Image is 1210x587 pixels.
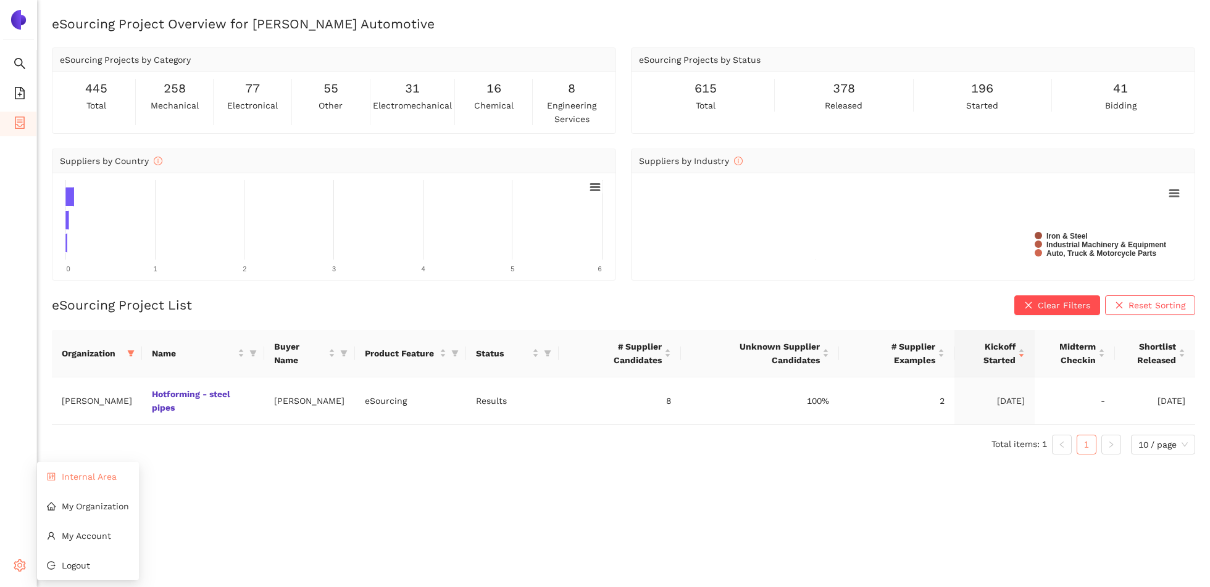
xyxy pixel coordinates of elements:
span: engineering services [535,99,608,126]
span: filter [449,344,461,363]
span: Midterm Checkin [1045,340,1096,367]
span: mechanical [151,99,199,112]
span: filter [125,344,137,363]
td: [PERSON_NAME] [264,377,355,425]
button: closeClear Filters [1014,295,1100,315]
span: 445 [85,79,107,98]
td: 100% [681,377,839,425]
span: 10 / page [1138,435,1188,454]
td: eSourcing [355,377,466,425]
li: Next Page [1101,435,1121,454]
span: Clear Filters [1038,298,1090,312]
span: setting [14,555,26,580]
text: [GEOGRAPHIC_DATA] [515,194,588,201]
span: filter [249,350,257,357]
span: 8 [568,79,575,98]
span: 615 [695,79,717,98]
span: 41 [1113,79,1128,98]
span: Organization [62,347,122,360]
span: My Account [62,531,111,541]
span: 258 [164,79,186,98]
td: [PERSON_NAME] [52,377,142,425]
div: Page Size [1131,435,1195,454]
span: Unknown Supplier Candidates [691,340,820,367]
li: 1 [1077,435,1096,454]
span: close [1024,301,1033,311]
span: Product Feature [365,347,437,360]
span: Name [152,347,235,360]
span: filter [338,337,350,369]
span: user [47,532,56,540]
span: search [14,53,26,78]
th: this column's title is Midterm Checkin,this column is sortable [1035,330,1115,377]
span: Suppliers by Industry [639,156,743,166]
span: # Supplier Candidates [569,340,662,367]
th: this column's title is # Supplier Candidates,this column is sortable [559,330,681,377]
span: Suppliers by Country [60,156,162,166]
span: close [1115,301,1124,311]
span: 77 [245,79,260,98]
span: file-add [14,83,26,107]
span: Kickoff Started [964,340,1016,367]
text: 2 [243,265,246,273]
span: logout [47,561,56,570]
span: My Organization [62,501,129,511]
text: 4 [422,265,425,273]
span: started [966,99,998,112]
button: left [1052,435,1072,454]
li: Previous Page [1052,435,1072,454]
span: Reset Sorting [1129,298,1185,312]
span: info-circle [154,157,162,165]
th: this column's title is Status,this column is sortable [466,330,559,377]
td: [DATE] [1115,377,1195,425]
td: 8 [559,377,681,425]
span: filter [340,350,348,357]
th: this column's title is Unknown Supplier Candidates,this column is sortable [681,330,839,377]
span: 196 [971,79,993,98]
span: 378 [833,79,855,98]
td: [DATE] [954,377,1035,425]
td: Results [466,377,559,425]
span: total [86,99,106,112]
span: filter [544,350,551,357]
button: right [1101,435,1121,454]
span: bidding [1105,99,1137,112]
button: closeReset Sorting [1105,295,1195,315]
text: [GEOGRAPHIC_DATA] [159,240,232,247]
span: Shortlist Released [1125,340,1176,367]
span: right [1108,441,1115,448]
span: electronical [227,99,278,112]
img: Logo [9,10,28,30]
span: filter [127,350,135,357]
span: Internal Area [62,472,117,482]
span: home [47,502,56,511]
text: 0 [66,265,70,273]
span: left [1058,441,1066,448]
span: Logout [62,560,90,570]
h2: eSourcing Project List [52,296,192,314]
text: 6 [598,265,601,273]
text: [GEOGRAPHIC_DATA] [248,217,320,224]
span: eSourcing Projects by Status [639,55,761,65]
span: chemical [474,99,514,112]
span: filter [451,350,459,357]
text: Iron & Steel [1046,232,1088,240]
span: other [319,99,343,112]
a: 1 [1077,435,1096,454]
span: eSourcing Projects by Category [60,55,191,65]
th: this column's title is Shortlist Released,this column is sortable [1115,330,1195,377]
span: total [696,99,716,112]
span: 16 [486,79,501,98]
span: info-circle [734,157,743,165]
th: this column's title is Name,this column is sortable [142,330,264,377]
th: this column's title is # Supplier Examples,this column is sortable [839,330,954,377]
span: filter [247,344,259,363]
li: Total items: 1 [991,435,1047,454]
text: Auto, Truck & Motorcycle Parts [1046,249,1156,258]
text: 1 [154,265,157,273]
span: 55 [323,79,338,98]
span: released [825,99,862,112]
td: - [1035,377,1115,425]
span: filter [541,344,554,363]
span: 31 [405,79,420,98]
